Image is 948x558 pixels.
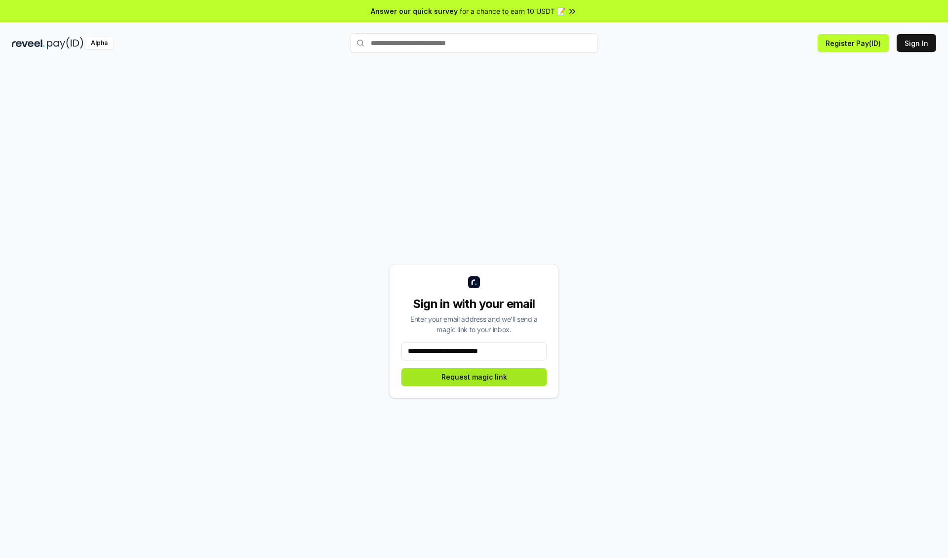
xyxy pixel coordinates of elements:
span: for a chance to earn 10 USDT 📝 [460,6,565,16]
button: Sign In [897,34,936,52]
button: Register Pay(ID) [818,34,889,52]
img: pay_id [47,37,83,49]
img: logo_small [468,276,480,288]
div: Alpha [85,37,113,49]
div: Enter your email address and we’ll send a magic link to your inbox. [401,314,547,335]
div: Sign in with your email [401,296,547,312]
span: Answer our quick survey [371,6,458,16]
button: Request magic link [401,368,547,386]
img: reveel_dark [12,37,45,49]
